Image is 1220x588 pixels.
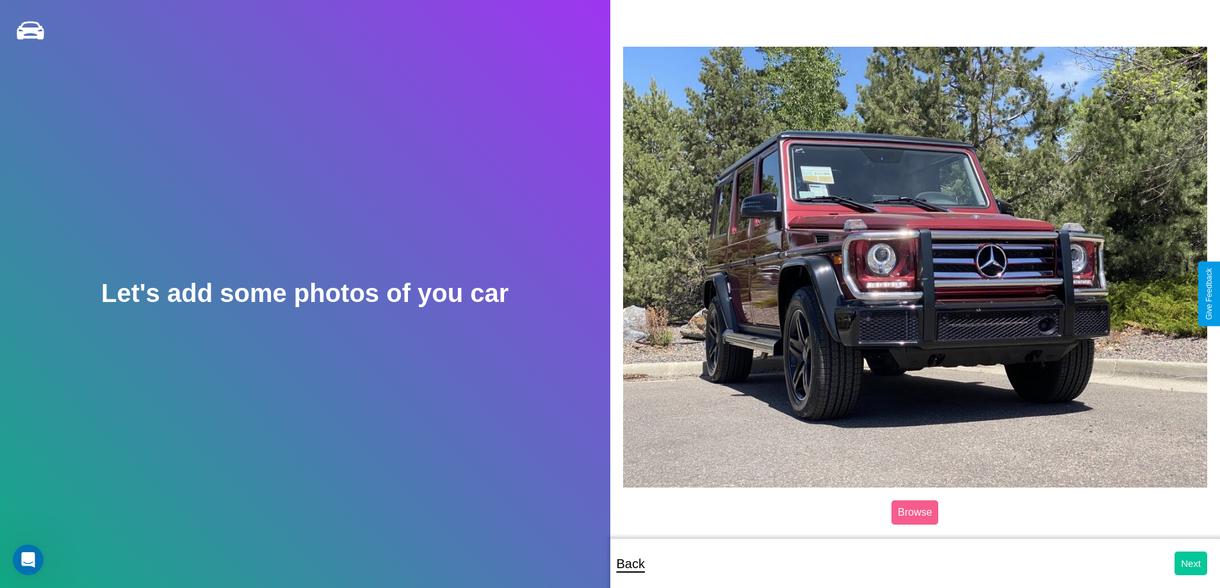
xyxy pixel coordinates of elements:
[1175,552,1207,575] button: Next
[623,47,1208,487] img: posted
[617,552,645,575] p: Back
[891,500,938,525] label: Browse
[1205,268,1214,320] div: Give Feedback
[13,544,44,575] iframe: Intercom live chat
[101,279,508,308] h2: Let's add some photos of you car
